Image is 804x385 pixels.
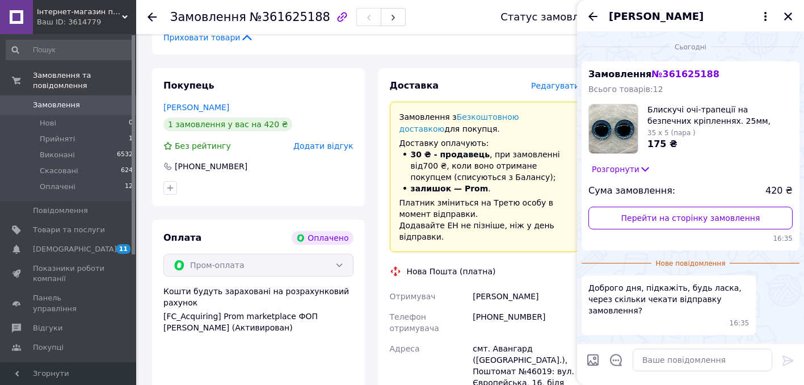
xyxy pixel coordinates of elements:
[411,184,489,193] b: залишок — Prom
[390,80,439,91] span: Доставка
[765,185,793,198] span: 420 ₴
[651,69,719,79] span: № 361625188
[588,234,793,244] span: 16:35 12.09.2025
[163,80,214,91] span: Покупець
[470,286,582,307] div: [PERSON_NAME]
[390,292,436,301] span: Отримувач
[609,353,624,367] button: Відкрити шаблони відповідей
[589,104,638,153] img: 6643196108_w160_h160_bliskuchi-ochi-trapetsiyi-na.jpg
[129,134,133,144] span: 1
[33,70,136,91] span: Замовлення та повідомлення
[174,161,249,172] div: [PHONE_NUMBER]
[163,286,353,333] div: Кошти будуть зараховані на розрахунковий рахунок
[163,118,292,131] div: 1 замовлення у вас на 420 ₴
[647,139,677,149] span: 175 ₴
[470,307,582,338] div: [PHONE_NUMBER]
[37,7,122,17] span: Інтернет-магазин пряжі та фурнітури Wonder Yarn
[40,166,78,176] span: Скасовані
[293,141,353,150] span: Додати відгук
[116,244,131,254] span: 11
[250,10,330,24] span: №361625188
[117,150,133,160] span: 6532
[33,206,88,216] span: Повідомлення
[40,134,75,144] span: Прийняті
[33,100,80,110] span: Замовлення
[33,323,62,333] span: Відгуки
[399,112,519,133] a: Безкоштовною доставкою
[647,104,793,127] span: Блискучі очі-трапеції на безпечних кріпленнях. 25мм, салатові
[163,232,201,243] span: Оплата
[588,69,719,79] span: Замовлення
[33,225,105,235] span: Товари та послуги
[292,231,353,245] div: Оплачено
[647,129,696,137] span: 35 x 5 (пара )
[175,141,231,150] span: Без рейтингу
[125,182,133,192] span: 12
[33,293,105,313] span: Панель управління
[390,312,439,333] span: Телефон отримувача
[163,311,353,333] div: [FC_Acquiring] Prom marketplace ФОП [PERSON_NAME] (Активирован)
[33,244,117,254] span: [DEMOGRAPHIC_DATA]
[170,10,246,24] span: Замовлення
[609,9,772,24] button: [PERSON_NAME]
[588,85,663,94] span: Всього товарів: 12
[609,9,704,24] span: [PERSON_NAME]
[121,166,133,176] span: 624
[588,185,675,198] span: Сума замовлення:
[33,342,64,353] span: Покупці
[588,282,749,316] span: Доброго дня, підкажіть, будь ласка, через скільки чекати відправку замовлення?
[399,111,570,135] p: Замовлення з для покупця.
[37,17,136,27] div: Ваш ID: 3614779
[404,266,499,277] div: Нова Пошта (платна)
[129,118,133,128] span: 0
[40,150,75,160] span: Виконані
[588,207,793,229] a: Перейти на сторінку замовлення
[500,11,605,23] div: Статус замовлення
[531,81,579,90] span: Редагувати
[399,183,570,194] li: .
[148,11,157,23] div: Повернутися назад
[582,41,799,52] div: 12.09.2025
[163,32,254,43] span: Приховати товари
[411,150,490,159] b: 30 ₴ - продавець
[390,344,420,353] span: Адреса
[40,118,56,128] span: Нові
[390,102,580,252] div: Доставку оплачують:
[730,319,750,328] span: 16:35 12.09.2025
[399,149,570,183] li: , при замовленні від 700 ₴ , коли воно отримане покупцем (списуються з Балансу);
[588,163,654,175] button: Розгорнути
[781,10,795,23] button: Закрити
[40,182,75,192] span: Оплачені
[670,43,711,52] span: Сьогодні
[163,103,229,112] a: [PERSON_NAME]
[33,263,105,284] span: Показники роботи компанії
[6,40,134,60] input: Пошук
[399,197,570,242] p: Платник зміниться на Третю особу в момент відправки. Додавайте ЕН не пізніше, ніж у день відправки.
[651,259,730,269] span: Нове повідомлення
[586,10,600,23] button: Назад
